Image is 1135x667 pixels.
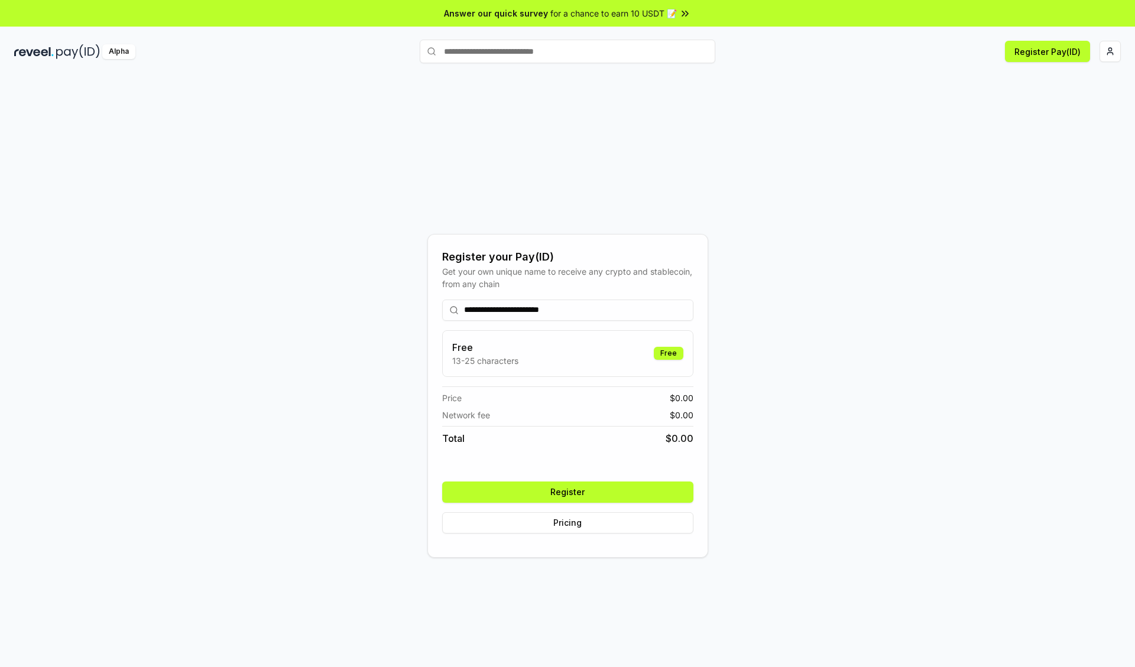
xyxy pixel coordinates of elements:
[14,44,54,59] img: reveel_dark
[56,44,100,59] img: pay_id
[442,409,490,421] span: Network fee
[442,249,693,265] div: Register your Pay(ID)
[444,7,548,19] span: Answer our quick survey
[666,431,693,445] span: $ 0.00
[670,409,693,421] span: $ 0.00
[654,347,683,360] div: Free
[670,392,693,404] span: $ 0.00
[550,7,677,19] span: for a chance to earn 10 USDT 📝
[442,431,465,445] span: Total
[452,340,518,354] h3: Free
[442,265,693,290] div: Get your own unique name to receive any crypto and stablecoin, from any chain
[442,392,462,404] span: Price
[102,44,135,59] div: Alpha
[1005,41,1090,62] button: Register Pay(ID)
[442,481,693,503] button: Register
[452,354,518,367] p: 13-25 characters
[442,512,693,533] button: Pricing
